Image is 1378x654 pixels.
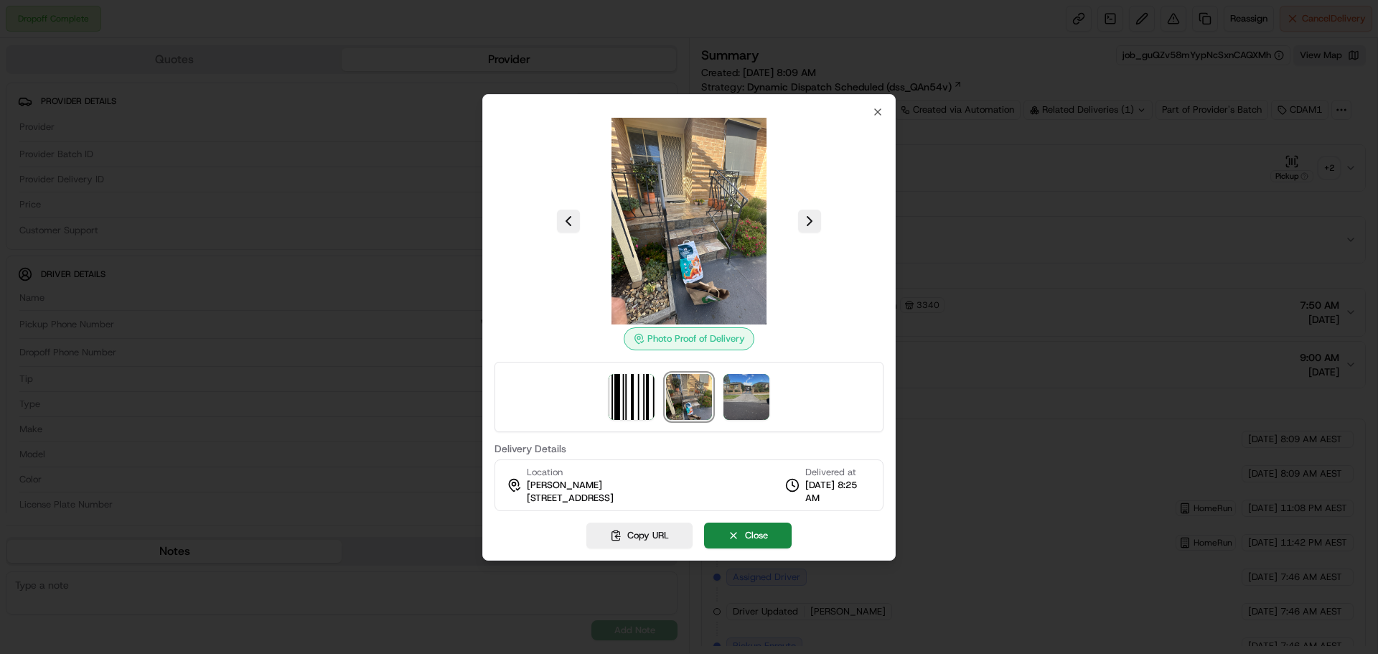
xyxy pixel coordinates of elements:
[704,523,792,548] button: Close
[527,492,614,505] span: [STREET_ADDRESS]
[624,327,754,350] div: Photo Proof of Delivery
[805,479,871,505] span: [DATE] 8:25 AM
[609,374,655,420] img: barcode_scan_on_pickup image
[495,444,883,454] label: Delivery Details
[586,118,792,324] img: photo_proof_of_delivery image
[527,466,563,479] span: Location
[805,466,871,479] span: Delivered at
[527,479,602,492] span: [PERSON_NAME]
[586,523,693,548] button: Copy URL
[723,374,769,420] img: photo_proof_of_delivery image
[666,374,712,420] img: photo_proof_of_delivery image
